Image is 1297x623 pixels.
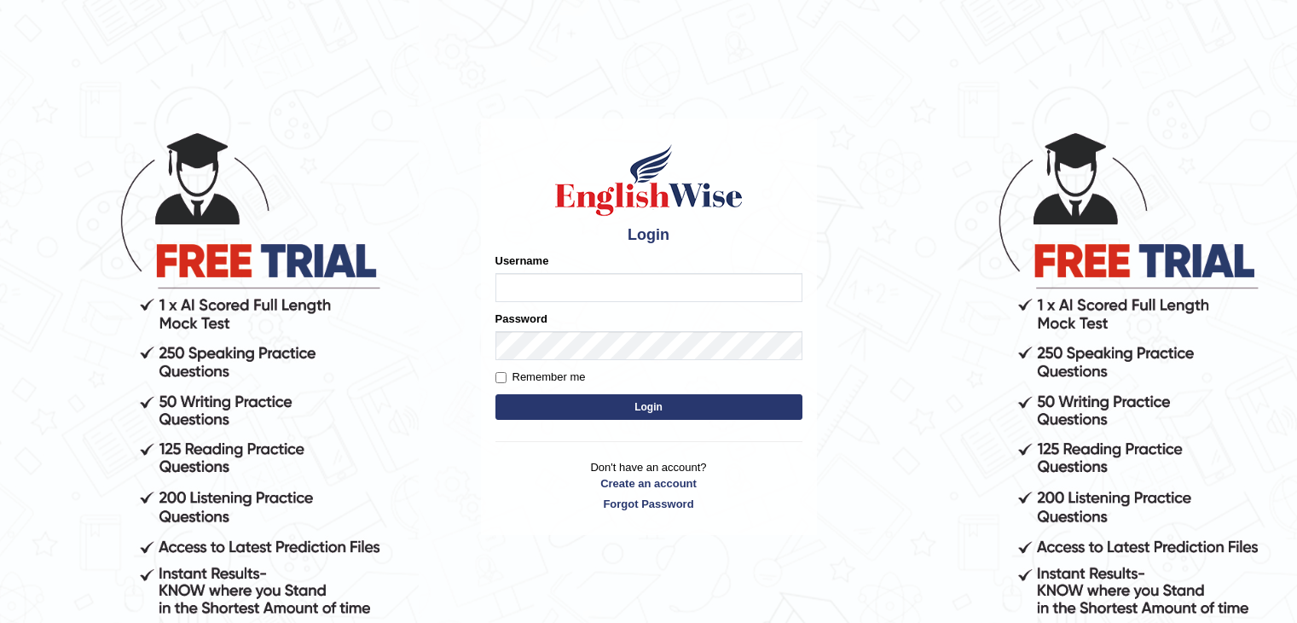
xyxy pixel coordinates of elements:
[495,459,802,512] p: Don't have an account?
[495,369,586,386] label: Remember me
[495,311,547,327] label: Password
[495,227,802,244] h4: Login
[495,253,549,269] label: Username
[495,372,507,383] input: Remember me
[495,394,802,420] button: Login
[495,475,802,492] a: Create an account
[552,142,746,218] img: Logo of English Wise sign in for intelligent practice with AI
[495,496,802,512] a: Forgot Password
